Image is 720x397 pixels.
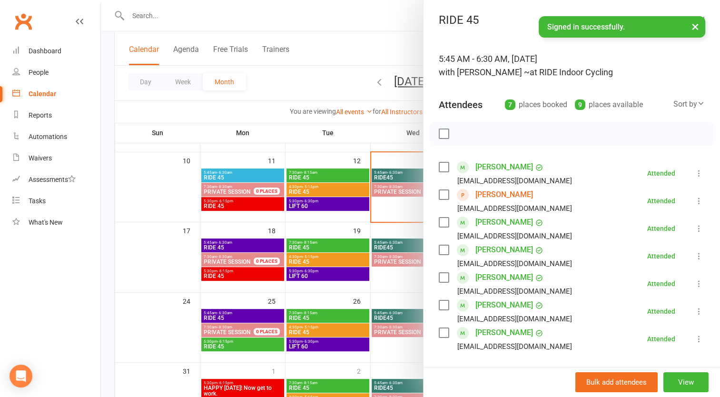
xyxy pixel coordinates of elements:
div: [EMAIL_ADDRESS][DOMAIN_NAME] [457,285,572,298]
div: Attended [647,198,675,204]
button: Bulk add attendees [575,372,658,392]
a: Waivers [12,148,100,169]
div: Automations [29,133,67,140]
div: Attended [647,253,675,259]
div: [EMAIL_ADDRESS][DOMAIN_NAME] [457,230,572,242]
div: Attended [647,308,675,315]
a: [PERSON_NAME] [475,159,533,175]
div: 7 [505,99,515,110]
div: People [29,69,49,76]
div: [EMAIL_ADDRESS][DOMAIN_NAME] [457,313,572,325]
div: Attendees [439,98,483,111]
div: Dashboard [29,47,61,55]
div: places available [575,98,643,111]
a: Tasks [12,190,100,212]
button: × [687,16,704,37]
span: with [PERSON_NAME] ~ [439,67,530,77]
div: [EMAIL_ADDRESS][DOMAIN_NAME] [457,340,572,353]
div: [EMAIL_ADDRESS][DOMAIN_NAME] [457,258,572,270]
span: Signed in successfully. [547,22,625,31]
div: Reports [29,111,52,119]
div: [EMAIL_ADDRESS][DOMAIN_NAME] [457,175,572,187]
a: [PERSON_NAME] [475,325,533,340]
a: Reports [12,105,100,126]
a: [PERSON_NAME] [475,270,533,285]
a: [PERSON_NAME] [475,298,533,313]
div: Attended [647,280,675,287]
a: People [12,62,100,83]
div: 5:45 AM - 6:30 AM, [DATE] [439,52,705,79]
a: [PERSON_NAME] [475,187,533,202]
div: Sort by [673,98,705,110]
a: Assessments [12,169,100,190]
a: Calendar [12,83,100,105]
div: Attended [647,225,675,232]
div: What's New [29,218,63,226]
a: [PERSON_NAME] [475,215,533,230]
div: RIDE 45 [424,13,720,27]
div: Tasks [29,197,46,205]
div: Attended [647,336,675,342]
a: Automations [12,126,100,148]
div: Attended [647,170,675,177]
div: Assessments [29,176,76,183]
a: [PERSON_NAME] [475,242,533,258]
div: places booked [505,98,567,111]
div: 9 [575,99,585,110]
span: at RIDE Indoor Cycling [530,67,613,77]
a: What's New [12,212,100,233]
div: [EMAIL_ADDRESS][DOMAIN_NAME] [457,202,572,215]
div: Waivers [29,154,52,162]
div: Open Intercom Messenger [10,365,32,387]
button: View [663,372,709,392]
a: Clubworx [11,10,35,33]
div: Calendar [29,90,56,98]
a: Dashboard [12,40,100,62]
